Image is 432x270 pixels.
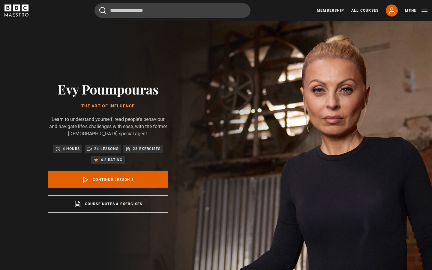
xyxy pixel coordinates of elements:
[351,8,379,13] a: All Courses
[317,8,344,13] a: Membership
[94,146,118,152] p: 24 lessons
[48,116,168,137] p: Learn to understand yourself, read people's behaviour and navigate life's challenges with ease, w...
[48,195,168,213] a: Course notes & exercises
[4,4,28,16] svg: BBC Maestro
[101,157,123,163] p: 4.8 rating
[48,171,168,188] a: Continue lesson 8
[94,3,250,18] input: Search
[133,146,160,152] p: 23 exercises
[48,104,168,109] h1: The Art of Influence
[63,146,80,152] p: 4 hours
[405,8,427,14] button: Toggle navigation
[99,7,106,14] button: Submit the search query
[48,81,168,97] h2: Evy Poumpouras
